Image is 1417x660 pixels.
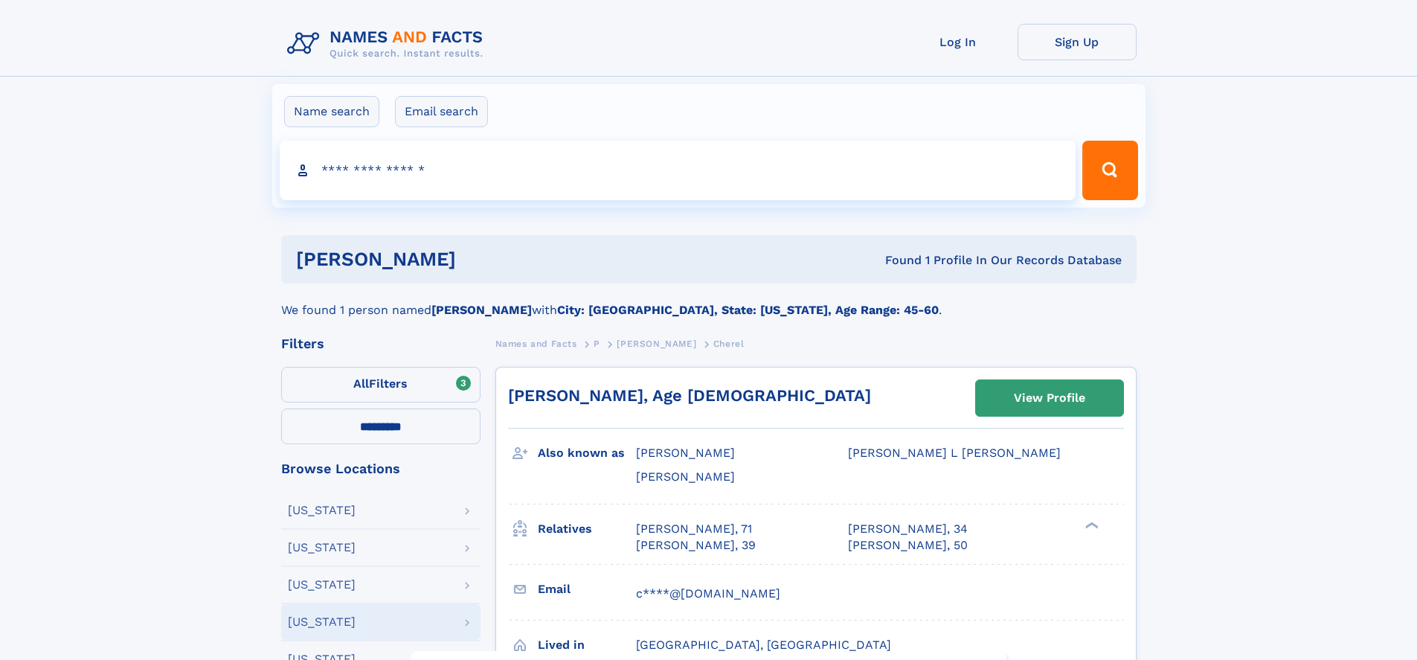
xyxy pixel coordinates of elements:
[848,521,968,537] a: [PERSON_NAME], 34
[284,96,379,127] label: Name search
[848,446,1061,460] span: [PERSON_NAME] L [PERSON_NAME]
[281,462,481,475] div: Browse Locations
[636,537,756,554] a: [PERSON_NAME], 39
[395,96,488,127] label: Email search
[557,303,939,317] b: City: [GEOGRAPHIC_DATA], State: [US_STATE], Age Range: 45-60
[538,632,636,658] h3: Lived in
[1014,381,1085,415] div: View Profile
[431,303,532,317] b: [PERSON_NAME]
[281,367,481,403] label: Filters
[594,334,600,353] a: P
[288,542,356,554] div: [US_STATE]
[281,283,1137,319] div: We found 1 person named with .
[281,24,495,64] img: Logo Names and Facts
[296,250,671,269] h1: [PERSON_NAME]
[353,377,369,391] span: All
[288,504,356,516] div: [US_STATE]
[281,337,481,350] div: Filters
[899,24,1018,60] a: Log In
[495,334,577,353] a: Names and Facts
[976,380,1123,416] a: View Profile
[617,334,696,353] a: [PERSON_NAME]
[636,521,752,537] a: [PERSON_NAME], 71
[670,252,1122,269] div: Found 1 Profile In Our Records Database
[538,577,636,602] h3: Email
[538,440,636,466] h3: Also known as
[1082,520,1099,530] div: ❯
[636,446,735,460] span: [PERSON_NAME]
[636,638,891,652] span: [GEOGRAPHIC_DATA], [GEOGRAPHIC_DATA]
[280,141,1076,200] input: search input
[848,537,968,554] a: [PERSON_NAME], 50
[713,339,745,349] span: Cherel
[1082,141,1137,200] button: Search Button
[594,339,600,349] span: P
[1018,24,1137,60] a: Sign Up
[636,470,735,484] span: [PERSON_NAME]
[538,516,636,542] h3: Relatives
[508,386,871,405] a: [PERSON_NAME], Age [DEMOGRAPHIC_DATA]
[288,616,356,628] div: [US_STATE]
[617,339,696,349] span: [PERSON_NAME]
[288,579,356,591] div: [US_STATE]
